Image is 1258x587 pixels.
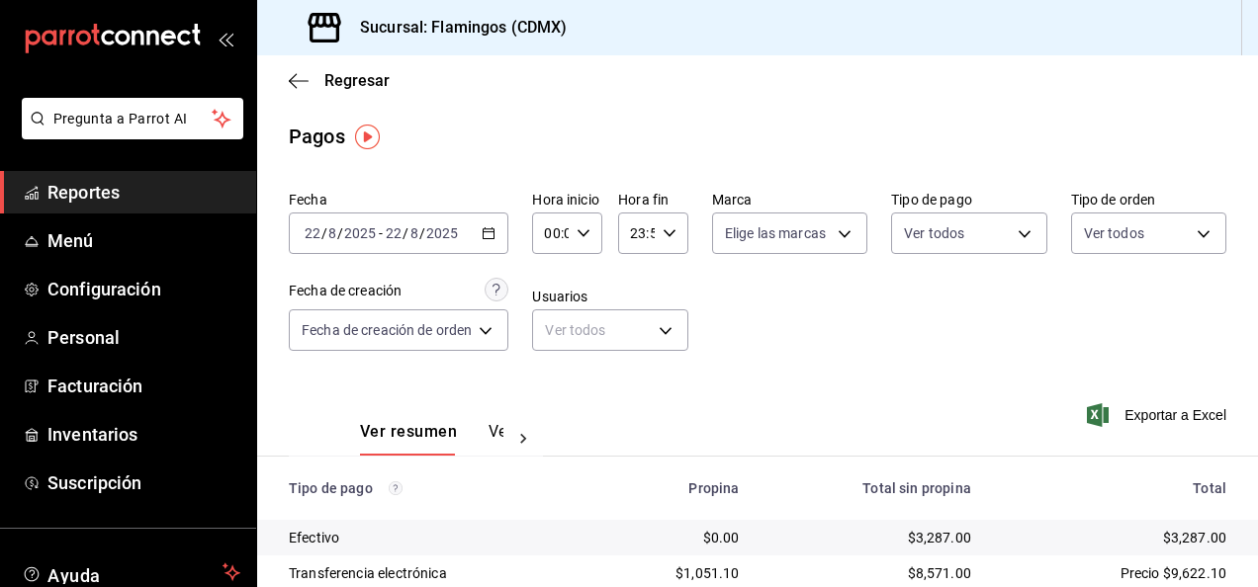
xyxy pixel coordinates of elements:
span: Ver todos [1084,223,1144,243]
label: Fecha [289,193,508,207]
label: Hora fin [618,193,688,207]
button: open_drawer_menu [218,31,233,46]
div: Efectivo [289,528,582,547]
font: Menú [47,230,94,251]
input: ---- [425,225,459,241]
a: Pregunta a Parrot AI [14,123,243,143]
font: Tipo de pago [289,480,373,496]
label: Marca [712,193,867,207]
label: Tipo de orden [1071,193,1226,207]
div: Pestañas de navegación [360,422,503,456]
span: / [321,225,327,241]
span: Ayuda [47,560,215,584]
span: / [337,225,343,241]
span: Regresar [324,71,390,90]
span: Fecha de creación de orden [302,320,472,340]
span: Pregunta a Parrot AI [53,109,213,129]
div: Total [1003,480,1226,496]
input: -- [304,225,321,241]
label: Usuarios [532,290,687,303]
input: ---- [343,225,377,241]
button: Exportar a Excel [1091,403,1226,427]
div: Total sin propina [770,480,970,496]
font: Ver resumen [360,422,457,442]
div: Transferencia electrónica [289,563,582,583]
div: Precio $9,622.10 [1003,563,1226,583]
button: Ver pagos [489,422,563,456]
span: Elige las marcas [725,223,826,243]
span: Ver todos [904,223,964,243]
font: Configuración [47,279,161,299]
div: $8,571.00 [770,563,970,583]
div: Fecha de creación [289,281,402,301]
span: / [419,225,425,241]
div: Propina [613,480,740,496]
span: - [379,225,383,241]
font: Exportar a Excel [1124,407,1226,423]
input: -- [327,225,337,241]
div: $1,051.10 [613,563,740,583]
font: Suscripción [47,472,141,493]
input: -- [409,225,419,241]
font: Inventarios [47,424,137,445]
img: Marcador de información sobre herramientas [355,125,380,149]
input: -- [385,225,403,241]
label: Tipo de pago [891,193,1046,207]
svg: Los pagos realizados con Pay y otras terminales son montos brutos. [389,481,403,495]
button: Regresar [289,71,390,90]
label: Hora inicio [532,193,602,207]
div: Pagos [289,122,345,151]
div: $0.00 [613,528,740,547]
h3: Sucursal: Flamingos (CDMX) [344,16,567,40]
font: Facturación [47,376,142,396]
div: Ver todos [532,309,687,351]
font: Reportes [47,182,120,203]
div: $3,287.00 [1003,528,1226,547]
button: Pregunta a Parrot AI [22,98,243,139]
font: Personal [47,327,120,348]
div: $3,287.00 [770,528,970,547]
span: / [403,225,408,241]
